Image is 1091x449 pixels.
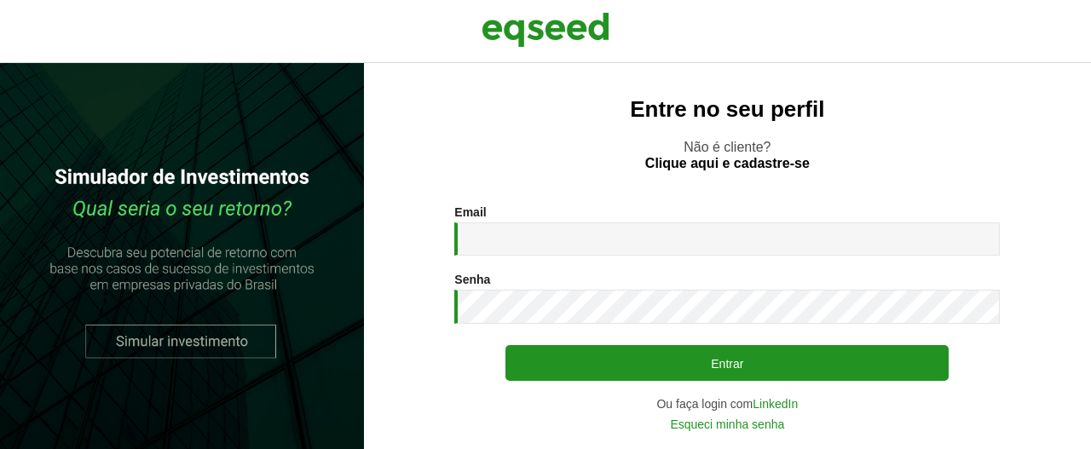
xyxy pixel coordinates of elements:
[482,9,609,51] img: EqSeed Logo
[454,206,486,218] label: Email
[454,398,1000,410] div: Ou faça login com
[398,97,1057,122] h2: Entre no seu perfil
[398,139,1057,171] p: Não é cliente?
[645,157,810,170] a: Clique aqui e cadastre-se
[454,273,490,285] label: Senha
[753,398,798,410] a: LinkedIn
[670,418,784,430] a: Esqueci minha senha
[505,345,949,381] button: Entrar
